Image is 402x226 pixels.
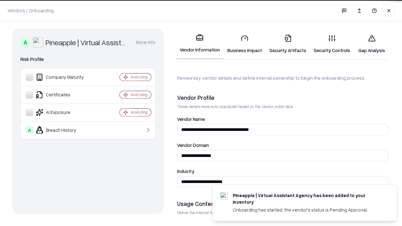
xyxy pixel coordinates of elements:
[354,30,389,59] a: Gap Analysis
[136,37,155,48] button: More info
[177,169,388,174] label: Industry
[20,37,30,47] div: A
[131,74,148,80] div: Analyzing
[26,73,101,81] div: Company Maturity
[46,37,128,47] div: Pineapple | Virtual Assistant Agency
[266,30,310,59] a: Security Artifacts
[233,192,382,205] div: Pineapple | Virtual Assistant Agency has been added to your inventory
[26,126,33,134] div: A
[177,94,388,101] div: Vendor Profile
[233,207,382,213] div: Onboarding has started, the vendor's status is Pending Approval.
[26,126,101,134] div: Breach History
[176,29,224,59] a: Vendor Information
[310,30,354,59] a: Security Controls
[26,91,101,99] div: Certificates
[177,200,388,207] div: Usage Context
[8,7,54,14] p: Vendors / Onboarding
[224,30,266,59] a: Business Impact
[220,192,228,200] img: trypineapple.com
[33,37,43,47] img: Pineapple | Virtual Assistant Agency
[26,109,101,116] div: AI Exposure
[20,56,155,63] div: Risk Profile
[177,143,388,148] label: Vendor Domain
[177,75,388,81] p: Review key vendor details and define internal ownership to begin the onboarding process.
[177,210,388,215] p: Define the internal team and reason for using this vendor. This helps assess business relevance a...
[177,117,388,121] label: Vendor Name
[131,110,148,115] div: Analyzing
[131,92,148,97] div: Analyzing
[177,104,388,109] p: These details were auto-populated based on the vendor public data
